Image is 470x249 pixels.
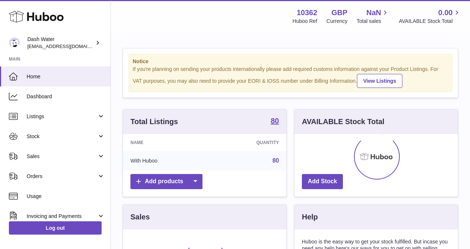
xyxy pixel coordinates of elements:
[9,37,20,48] img: bea@dash-water.com
[130,174,202,189] a: Add products
[27,36,94,50] div: Dash Water
[438,8,453,18] span: 0.00
[27,113,97,120] span: Listings
[27,73,105,80] span: Home
[271,117,279,126] a: 80
[272,157,279,164] a: 80
[357,74,402,88] a: View Listings
[133,58,448,65] strong: Notice
[399,8,461,25] a: 0.00 AVAILABLE Stock Total
[130,117,178,127] h3: Total Listings
[27,173,97,180] span: Orders
[27,133,97,140] span: Stock
[302,174,343,189] a: Add Stock
[399,18,461,25] span: AVAILABLE Stock Total
[327,18,348,25] div: Currency
[27,153,97,160] span: Sales
[27,193,105,200] span: Usage
[331,8,347,18] strong: GBP
[209,134,286,151] th: Quantity
[27,213,97,220] span: Invoicing and Payments
[9,221,102,235] a: Log out
[366,8,381,18] span: NaN
[357,18,389,25] span: Total sales
[123,134,209,151] th: Name
[297,8,317,18] strong: 10362
[302,212,318,222] h3: Help
[133,66,448,88] div: If you're planning on sending your products internationally please add required customs informati...
[130,212,150,222] h3: Sales
[271,117,279,124] strong: 80
[357,8,389,25] a: NaN Total sales
[27,43,109,49] span: [EMAIL_ADDRESS][DOMAIN_NAME]
[123,151,209,170] td: With Huboo
[293,18,317,25] div: Huboo Ref
[302,117,384,127] h3: AVAILABLE Stock Total
[27,93,105,100] span: Dashboard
